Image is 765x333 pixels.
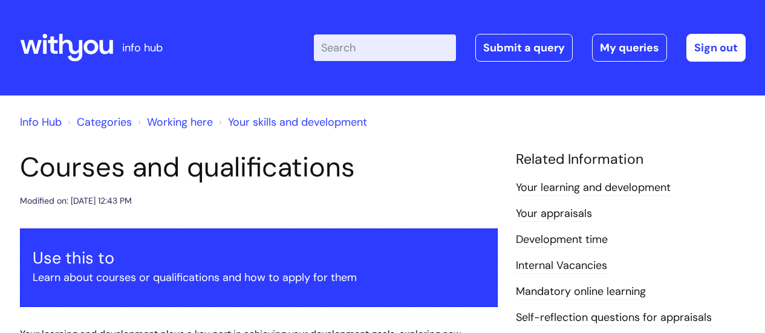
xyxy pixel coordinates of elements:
[516,258,607,274] a: Internal Vacancies
[516,232,608,248] a: Development time
[216,112,367,132] li: Your skills and development
[20,193,132,209] div: Modified on: [DATE] 12:43 PM
[77,115,132,129] a: Categories
[33,248,485,268] h3: Use this to
[135,112,213,132] li: Working here
[228,115,367,129] a: Your skills and development
[475,34,573,62] a: Submit a query
[147,115,213,129] a: Working here
[592,34,667,62] a: My queries
[314,34,456,61] input: Search
[122,38,163,57] p: info hub
[314,34,746,62] div: | -
[516,284,646,300] a: Mandatory online learning
[516,151,746,168] h4: Related Information
[65,112,132,132] li: Solution home
[33,268,485,287] p: Learn about courses or qualifications and how to apply for them
[516,310,712,326] a: Self-reflection questions for appraisals
[20,115,62,129] a: Info Hub
[686,34,746,62] a: Sign out
[516,206,592,222] a: Your appraisals
[20,151,498,184] h1: Courses and qualifications
[516,180,671,196] a: Your learning and development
